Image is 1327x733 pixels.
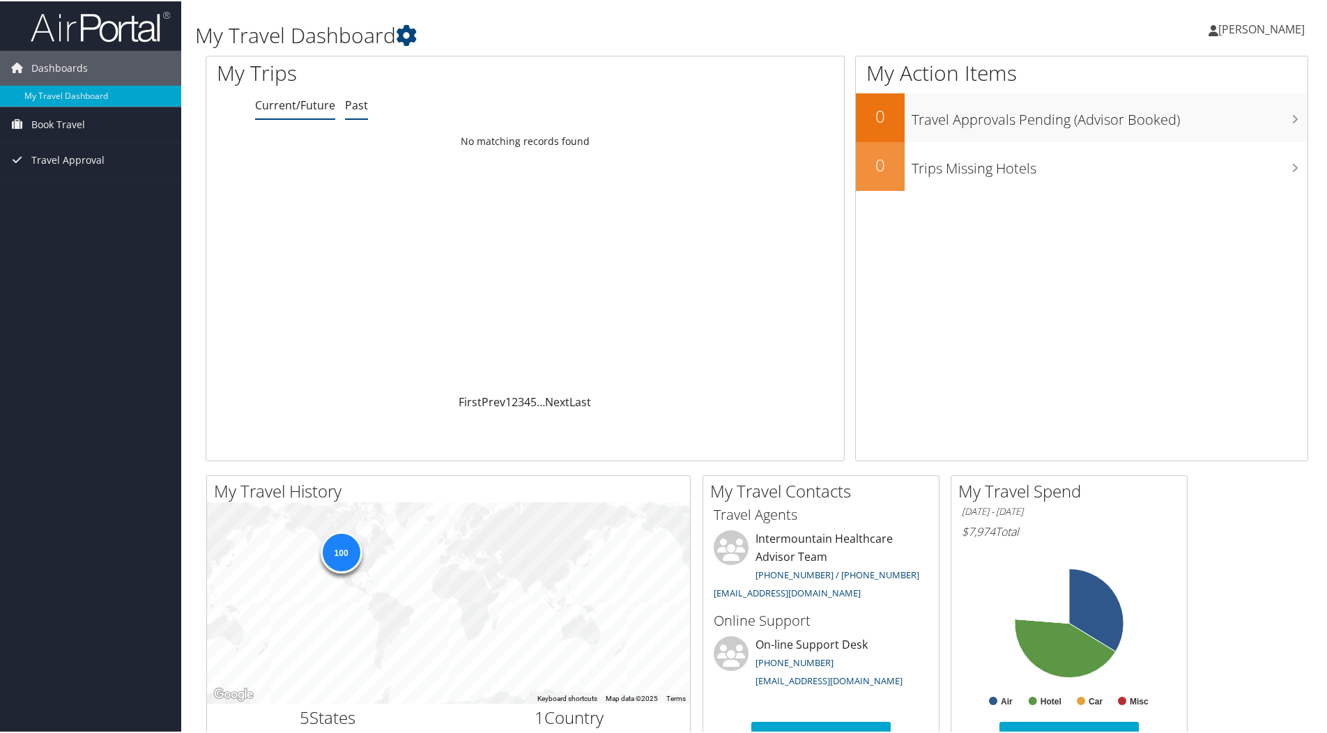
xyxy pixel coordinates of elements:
[707,635,935,692] li: On-line Support Desk
[320,530,362,571] div: 100
[1001,695,1013,705] text: Air
[459,704,680,728] h2: Country
[856,57,1307,86] h1: My Action Items
[707,529,935,603] li: Intermountain Healthcare Advisor Team
[856,103,905,127] h2: 0
[345,96,368,111] a: Past
[755,655,834,668] a: [PHONE_NUMBER]
[912,151,1307,177] h3: Trips Missing Hotels
[1218,20,1305,36] span: [PERSON_NAME]
[535,704,544,727] span: 1
[606,693,658,701] span: Map data ©2025
[537,693,597,702] button: Keyboard shortcuts
[962,523,1176,538] h6: Total
[31,9,170,42] img: airportal-logo.png
[1209,7,1319,49] a: [PERSON_NAME]
[255,96,335,111] a: Current/Future
[569,393,591,408] a: Last
[195,20,944,49] h1: My Travel Dashboard
[214,478,690,502] h2: My Travel History
[31,49,88,84] span: Dashboards
[217,57,568,86] h1: My Trips
[755,673,903,686] a: [EMAIL_ADDRESS][DOMAIN_NAME]
[1041,695,1061,705] text: Hotel
[755,567,919,580] a: [PHONE_NUMBER] / [PHONE_NUMBER]
[210,684,256,702] a: Open this area in Google Maps (opens a new window)
[714,610,928,629] h3: Online Support
[210,684,256,702] img: Google
[962,504,1176,517] h6: [DATE] - [DATE]
[537,393,545,408] span: …
[856,141,1307,190] a: 0Trips Missing Hotels
[505,393,512,408] a: 1
[206,128,844,153] td: No matching records found
[482,393,505,408] a: Prev
[856,92,1307,141] a: 0Travel Approvals Pending (Advisor Booked)
[856,152,905,176] h2: 0
[459,393,482,408] a: First
[31,106,85,141] span: Book Travel
[217,704,438,728] h2: States
[958,478,1187,502] h2: My Travel Spend
[714,504,928,523] h3: Travel Agents
[710,478,939,502] h2: My Travel Contacts
[714,585,861,598] a: [EMAIL_ADDRESS][DOMAIN_NAME]
[1089,695,1103,705] text: Car
[31,141,105,176] span: Travel Approval
[524,393,530,408] a: 4
[1130,695,1149,705] text: Misc
[518,393,524,408] a: 3
[530,393,537,408] a: 5
[962,523,995,538] span: $7,974
[512,393,518,408] a: 2
[912,102,1307,128] h3: Travel Approvals Pending (Advisor Booked)
[545,393,569,408] a: Next
[666,693,686,701] a: Terms (opens in new tab)
[300,704,309,727] span: 5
